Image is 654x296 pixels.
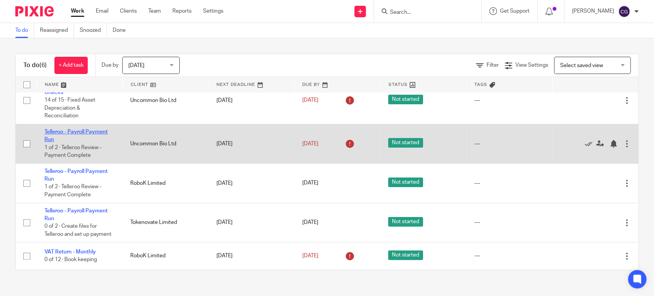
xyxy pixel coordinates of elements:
[113,23,131,38] a: Done
[389,9,458,16] input: Search
[44,208,108,221] a: Telleroo - Payroll Payment Run
[40,23,74,38] a: Reassigned
[302,181,318,186] span: [DATE]
[120,7,137,15] a: Clients
[585,140,596,148] a: Mark as done
[302,98,318,103] span: [DATE]
[80,23,107,38] a: Snoozed
[388,217,423,227] span: Not started
[123,163,208,203] td: RoboK Limited
[23,61,47,69] h1: To do
[302,141,318,146] span: [DATE]
[148,7,161,15] a: Team
[388,138,423,148] span: Not started
[54,57,88,74] a: + Add task
[15,23,34,38] a: To do
[172,7,192,15] a: Reports
[44,129,108,142] a: Telleroo - Payroll Payment Run
[102,61,118,69] p: Due by
[123,242,208,270] td: RoboK Limited
[209,203,295,242] td: [DATE]
[474,179,544,187] div: ---
[560,63,603,68] span: Select saved view
[388,95,423,104] span: Not started
[44,257,97,263] span: 0 of 12 · Book keeping
[618,5,630,18] img: svg%3E
[123,77,208,124] td: Uncommon Bio Ltd
[203,7,223,15] a: Settings
[388,250,423,260] span: Not started
[123,203,208,242] td: Tokenovate Limited
[474,219,544,226] div: ---
[388,178,423,187] span: Not started
[44,184,102,198] span: 1 of 2 · Telleroo Review - Payment Complete
[71,7,84,15] a: Work
[44,145,102,158] span: 1 of 2 · Telleroo Review - Payment Complete
[209,77,295,124] td: [DATE]
[44,98,95,119] span: 14 of 15 · Fixed Asset Depreciation & Reconciliation
[209,163,295,203] td: [DATE]
[500,8,529,14] span: Get Support
[474,82,487,87] span: Tags
[39,62,47,68] span: (6)
[302,220,318,225] span: [DATE]
[209,124,295,164] td: [DATE]
[44,249,96,255] a: VAT Return - Monthly
[15,6,54,16] img: Pixie
[44,224,111,237] span: 0 of 2 · Create files for Telleroo and set up payment
[209,242,295,270] td: [DATE]
[128,63,144,68] span: [DATE]
[474,97,544,104] div: ---
[44,169,108,182] a: Telleroo - Payroll Payment Run
[474,140,544,148] div: ---
[487,62,499,68] span: Filter
[96,7,108,15] a: Email
[302,253,318,258] span: [DATE]
[515,62,548,68] span: View Settings
[572,7,614,15] p: [PERSON_NAME]
[474,252,544,260] div: ---
[123,124,208,164] td: Uncommon Bio Ltd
